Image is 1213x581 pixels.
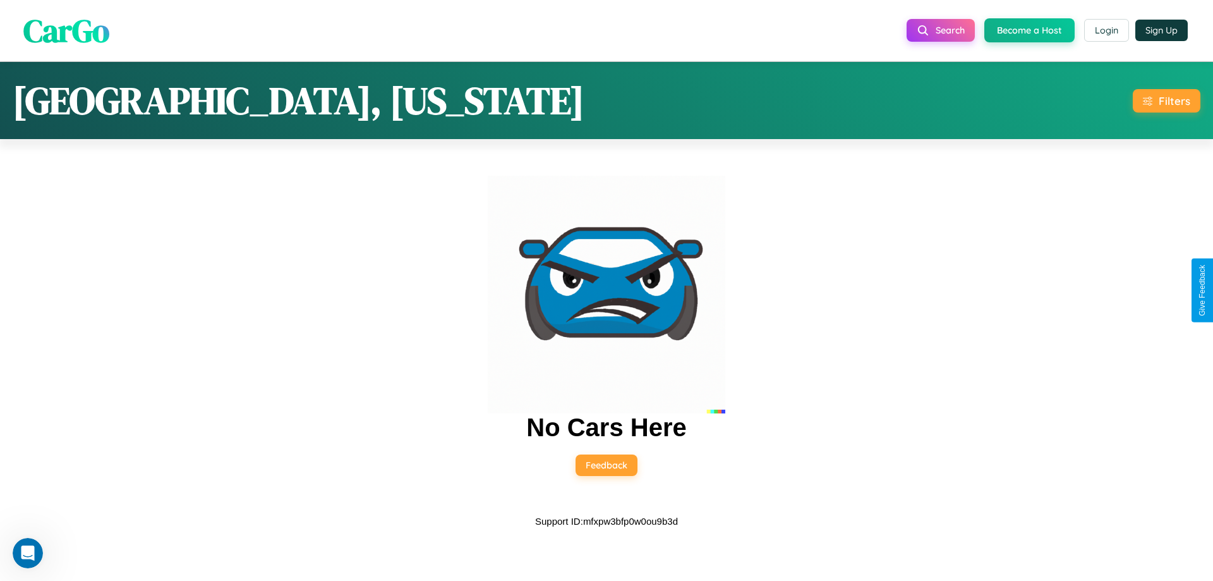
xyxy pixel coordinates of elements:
button: Login [1084,19,1129,42]
h2: No Cars Here [526,413,686,442]
h1: [GEOGRAPHIC_DATA], [US_STATE] [13,75,584,126]
button: Search [907,19,975,42]
button: Filters [1133,89,1200,113]
span: CarGo [23,8,109,52]
img: car [488,176,725,413]
button: Feedback [576,455,637,476]
div: Filters [1159,94,1190,107]
button: Sign Up [1135,20,1188,41]
div: Give Feedback [1198,265,1207,316]
iframe: Intercom live chat [13,538,43,568]
span: Search [936,25,965,36]
button: Become a Host [984,18,1075,42]
p: Support ID: mfxpw3bfp0w0ou9b3d [535,513,678,530]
